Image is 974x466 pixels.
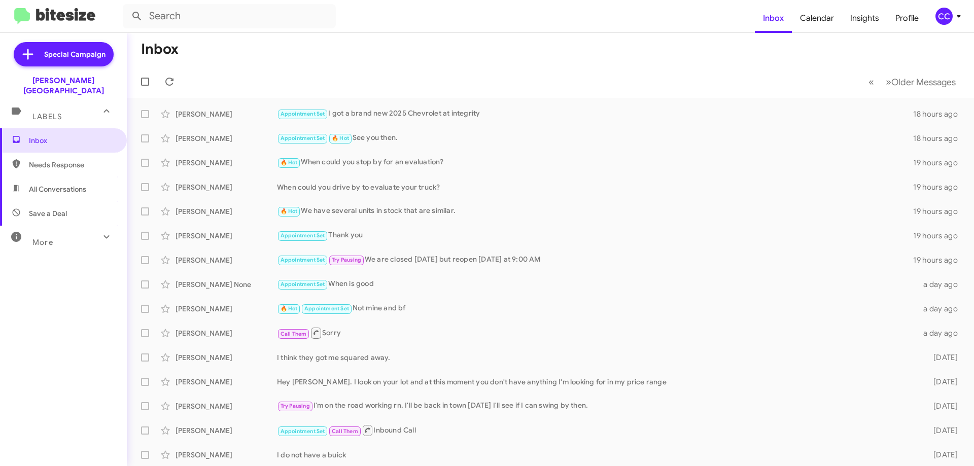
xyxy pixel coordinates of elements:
[917,401,966,411] div: [DATE]
[29,208,67,219] span: Save a Deal
[281,111,325,117] span: Appointment Set
[281,281,325,288] span: Appointment Set
[281,257,325,263] span: Appointment Set
[886,76,891,88] span: »
[176,109,277,119] div: [PERSON_NAME]
[277,303,917,314] div: Not mine and bf
[277,424,917,437] div: Inbound Call
[281,208,298,214] span: 🔥 Hot
[868,76,874,88] span: «
[176,352,277,363] div: [PERSON_NAME]
[277,352,917,363] div: I think they got me squared away.
[277,108,913,120] div: I got a brand new 2025 Chevrolet at integrity
[176,328,277,338] div: [PERSON_NAME]
[917,352,966,363] div: [DATE]
[141,41,179,57] h1: Inbox
[917,328,966,338] div: a day ago
[176,133,277,144] div: [PERSON_NAME]
[281,159,298,166] span: 🔥 Hot
[281,403,310,409] span: Try Pausing
[281,428,325,435] span: Appointment Set
[32,238,53,247] span: More
[176,401,277,411] div: [PERSON_NAME]
[281,232,325,239] span: Appointment Set
[176,279,277,290] div: [PERSON_NAME] None
[913,231,966,241] div: 19 hours ago
[332,428,358,435] span: Call Them
[277,230,913,241] div: Thank you
[277,450,917,460] div: I do not have a buick
[917,279,966,290] div: a day ago
[176,182,277,192] div: [PERSON_NAME]
[281,135,325,141] span: Appointment Set
[913,109,966,119] div: 18 hours ago
[927,8,963,25] button: CC
[277,254,913,266] div: We are closed [DATE] but reopen [DATE] at 9:00 AM
[277,157,913,168] div: When could you stop by for an evaluation?
[332,257,361,263] span: Try Pausing
[880,71,962,92] button: Next
[755,4,792,33] a: Inbox
[917,425,966,436] div: [DATE]
[332,135,349,141] span: 🔥 Hot
[891,77,956,88] span: Older Messages
[917,450,966,460] div: [DATE]
[176,425,277,436] div: [PERSON_NAME]
[935,8,953,25] div: CC
[176,304,277,314] div: [PERSON_NAME]
[917,304,966,314] div: a day ago
[842,4,887,33] a: Insights
[277,205,913,217] div: We have several units in stock that are similar.
[913,158,966,168] div: 19 hours ago
[913,182,966,192] div: 19 hours ago
[176,450,277,460] div: [PERSON_NAME]
[792,4,842,33] a: Calendar
[863,71,962,92] nav: Page navigation example
[176,231,277,241] div: [PERSON_NAME]
[14,42,114,66] a: Special Campaign
[913,255,966,265] div: 19 hours ago
[176,377,277,387] div: [PERSON_NAME]
[29,160,115,170] span: Needs Response
[176,158,277,168] div: [PERSON_NAME]
[304,305,349,312] span: Appointment Set
[887,4,927,33] a: Profile
[277,327,917,339] div: Sorry
[917,377,966,387] div: [DATE]
[281,331,307,337] span: Call Them
[277,278,917,290] div: When is good
[32,112,62,121] span: Labels
[281,305,298,312] span: 🔥 Hot
[29,135,115,146] span: Inbox
[277,400,917,412] div: I'm on the road working rn. I'll be back in town [DATE] I'll see if I can swing by then.
[913,133,966,144] div: 18 hours ago
[29,184,86,194] span: All Conversations
[277,182,913,192] div: When could you drive by to evaluate your truck?
[123,4,336,28] input: Search
[277,377,917,387] div: Hey [PERSON_NAME]. I look on your lot and at this moment you don't have anything I'm looking for ...
[176,255,277,265] div: [PERSON_NAME]
[862,71,880,92] button: Previous
[44,49,106,59] span: Special Campaign
[176,206,277,217] div: [PERSON_NAME]
[913,206,966,217] div: 19 hours ago
[277,132,913,144] div: See you then.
